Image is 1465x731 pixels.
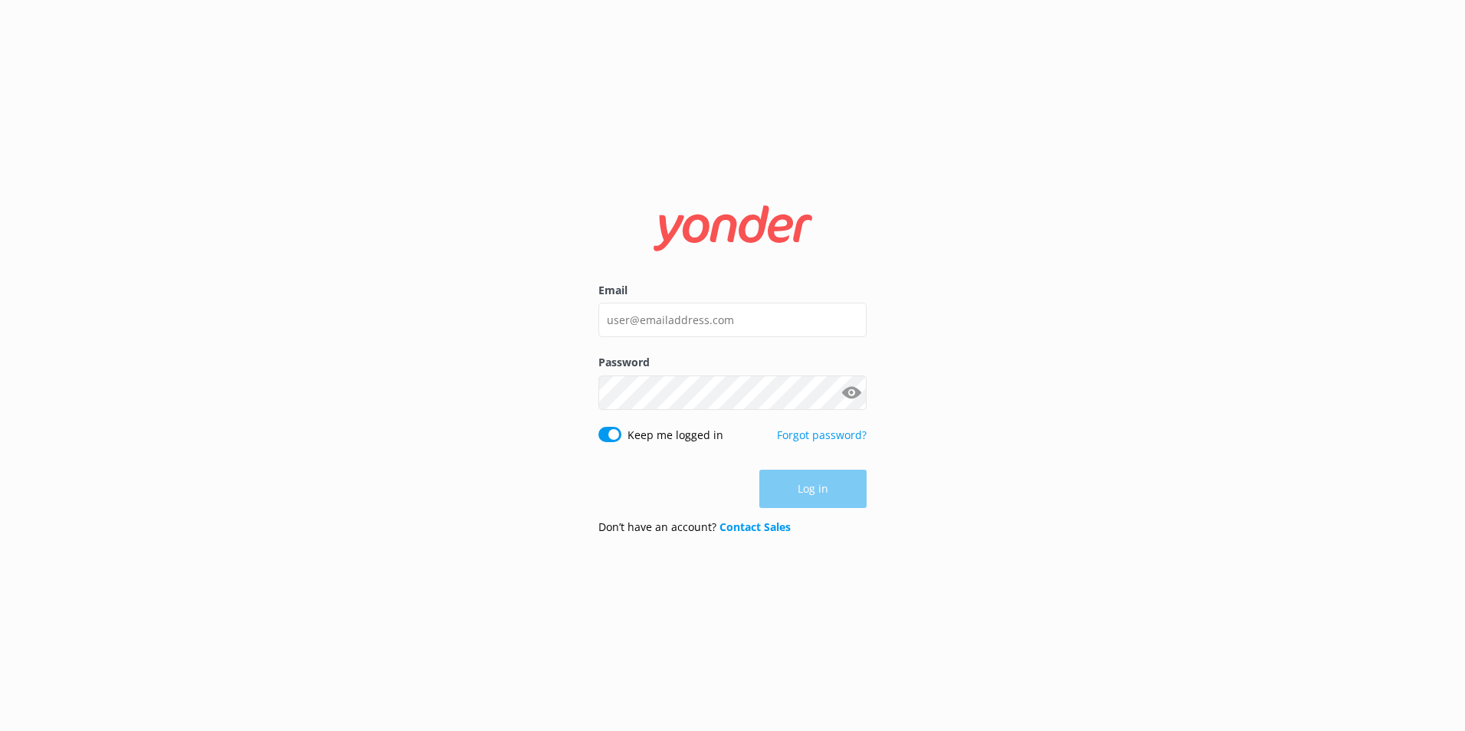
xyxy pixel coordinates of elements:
[719,520,791,534] a: Contact Sales
[598,282,867,299] label: Email
[598,354,867,371] label: Password
[628,427,723,444] label: Keep me logged in
[598,303,867,337] input: user@emailaddress.com
[777,428,867,442] a: Forgot password?
[598,519,791,536] p: Don’t have an account?
[836,377,867,408] button: Show password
